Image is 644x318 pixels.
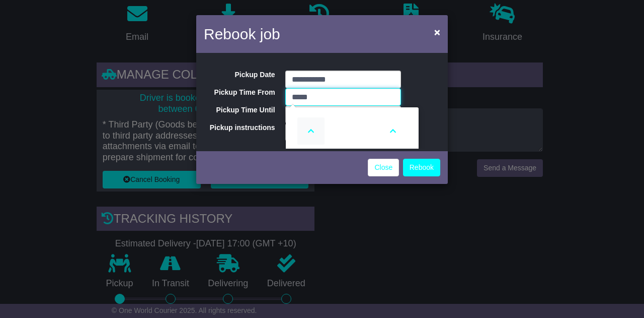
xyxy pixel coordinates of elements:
[403,159,440,176] button: Rebook
[196,88,280,97] label: Pickup Time From
[378,113,408,149] a: Increment Minute
[196,106,280,114] label: Pickup Time Until
[196,71,280,79] label: Pickup Date
[196,123,280,132] label: Pickup instructions
[429,22,445,42] button: Close
[368,159,399,176] a: Close
[204,23,280,45] h4: Rebook job
[434,26,440,38] span: ×
[296,113,326,149] a: Increment Hour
